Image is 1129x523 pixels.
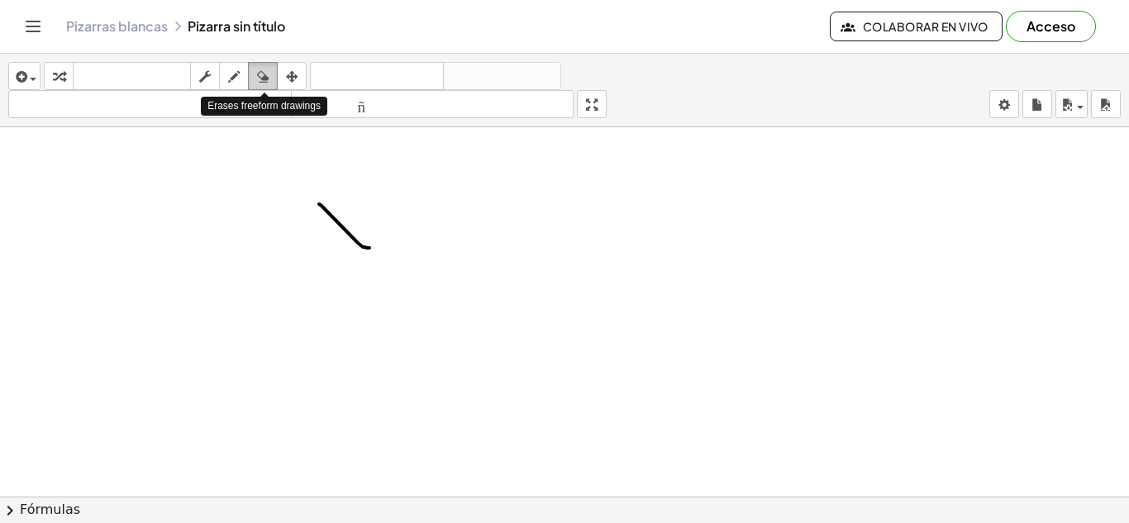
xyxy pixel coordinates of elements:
[1027,17,1075,35] font: Acceso
[863,19,988,34] font: Colaborar en vivo
[201,97,327,116] div: Erases freeform drawings
[443,62,561,90] button: rehacer
[66,17,168,35] font: Pizarras blancas
[8,90,292,118] button: tamaño_del_formato
[310,62,444,90] button: deshacer
[447,69,557,84] font: rehacer
[12,97,288,112] font: tamaño_del_formato
[20,13,46,40] button: Cambiar navegación
[291,90,574,118] button: tamaño_del_formato
[1006,11,1096,42] button: Acceso
[830,12,1003,41] button: Colaborar en vivo
[73,62,191,90] button: teclado
[314,69,440,84] font: deshacer
[77,69,187,84] font: teclado
[295,97,570,112] font: tamaño_del_formato
[66,18,168,35] a: Pizarras blancas
[20,502,80,517] font: Fórmulas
